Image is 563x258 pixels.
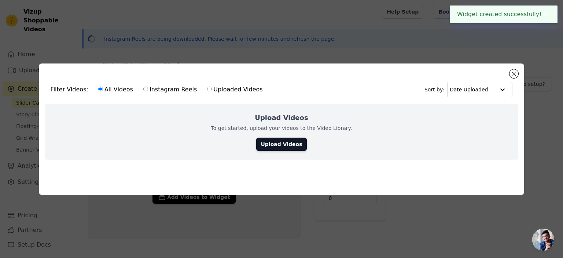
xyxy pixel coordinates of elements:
div: चैट खोलें [532,229,554,251]
h2: Upload Videos [255,113,308,123]
label: All Videos [98,85,133,94]
label: Instagram Reels [143,85,197,94]
div: Widget created successfully! [450,6,558,23]
button: Close [542,10,550,19]
button: Close modal [509,69,518,78]
label: Uploaded Videos [207,85,263,94]
div: Sort by: [424,82,513,97]
p: To get started, upload your videos to the Video Library. [211,124,352,132]
a: Upload Videos [256,138,306,151]
div: Filter Videos: [51,81,267,98]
